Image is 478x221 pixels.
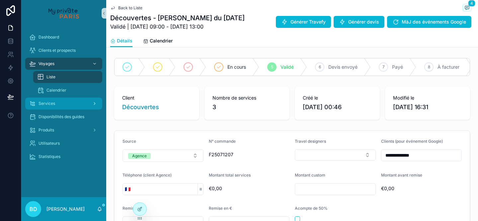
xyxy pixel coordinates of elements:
span: Remise en € [209,206,232,211]
span: 5 [271,64,273,70]
span: Travel designers [295,139,326,144]
a: Calendrier [33,84,102,96]
span: 3 [212,103,281,112]
h1: Découvertes - [PERSON_NAME] du [DATE] [110,13,245,23]
span: Disponibilités des guides [39,114,84,119]
div: Agence [132,153,147,159]
span: 7 [382,64,385,70]
span: Validé [280,64,294,70]
span: Voyages [39,61,54,66]
span: F25071207 [209,151,290,158]
span: Produits [39,127,54,133]
span: Clients (pour événement Google) [381,139,443,144]
p: [PERSON_NAME] [46,206,85,212]
span: Remise en % [122,206,147,211]
img: App logo [48,8,79,19]
span: Liste [46,74,55,80]
span: Montant avant remise [381,173,422,178]
a: Liste [33,71,102,83]
span: Services [39,101,55,106]
a: Détails [110,35,132,47]
span: 🇫🇷 [125,186,130,192]
span: BD [30,205,37,213]
span: N° commande [209,139,236,144]
a: Voyages [25,58,102,70]
a: Back to Liste [110,5,142,11]
span: Modifié le [393,95,462,101]
span: Statistiques [39,154,60,159]
span: Calendrier [46,88,66,93]
span: Dashboard [39,35,59,40]
button: Select Button [123,183,132,195]
span: [DATE] 16:31 [393,103,462,112]
span: Montant custom [295,173,325,178]
span: Utilisateurs [39,141,60,146]
span: Téléphone (client Agence) [122,173,172,178]
span: À facturer [438,64,459,70]
span: Montant total services [209,173,251,178]
span: 8 [428,64,430,70]
span: Détails [117,37,132,44]
a: Services [25,98,102,110]
button: 4 [463,4,471,12]
span: Générer devis [348,19,379,25]
span: 6 [319,64,321,70]
a: Clients et prospects [25,44,102,56]
span: Générer Travefy [290,19,326,25]
a: Disponibilités des guides [25,111,102,123]
span: €0,00 [209,185,290,192]
button: MàJ des événements Google [387,16,471,28]
div: scrollable content [21,27,106,171]
span: MàJ des événements Google [402,19,466,25]
a: Dashboard [25,31,102,43]
span: Validé | [DATE] 09:00 - [DATE] 13:00 [110,23,245,31]
span: Devis envoyé [328,64,358,70]
span: Créé le [303,95,372,101]
a: Produits [25,124,102,136]
button: Générer Travefy [276,16,331,28]
span: Back to Liste [118,5,142,11]
span: €0,00 [381,185,462,192]
span: Calendrier [150,37,173,44]
a: Découvertes [122,103,159,112]
button: Select Button [122,149,203,162]
span: Clients et prospects [39,48,76,53]
a: Statistiques [25,151,102,163]
span: [DATE] 00:46 [303,103,372,112]
button: Générer devis [334,16,384,28]
button: Select Button [295,149,376,161]
a: Utilisateurs [25,137,102,149]
span: Source [122,139,136,144]
span: Client [122,95,191,101]
span: Payé [392,64,403,70]
a: Calendrier [143,35,173,48]
span: En cours [227,64,246,70]
span: Nombre de services [212,95,281,101]
span: Acompte de 50% [295,206,328,211]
